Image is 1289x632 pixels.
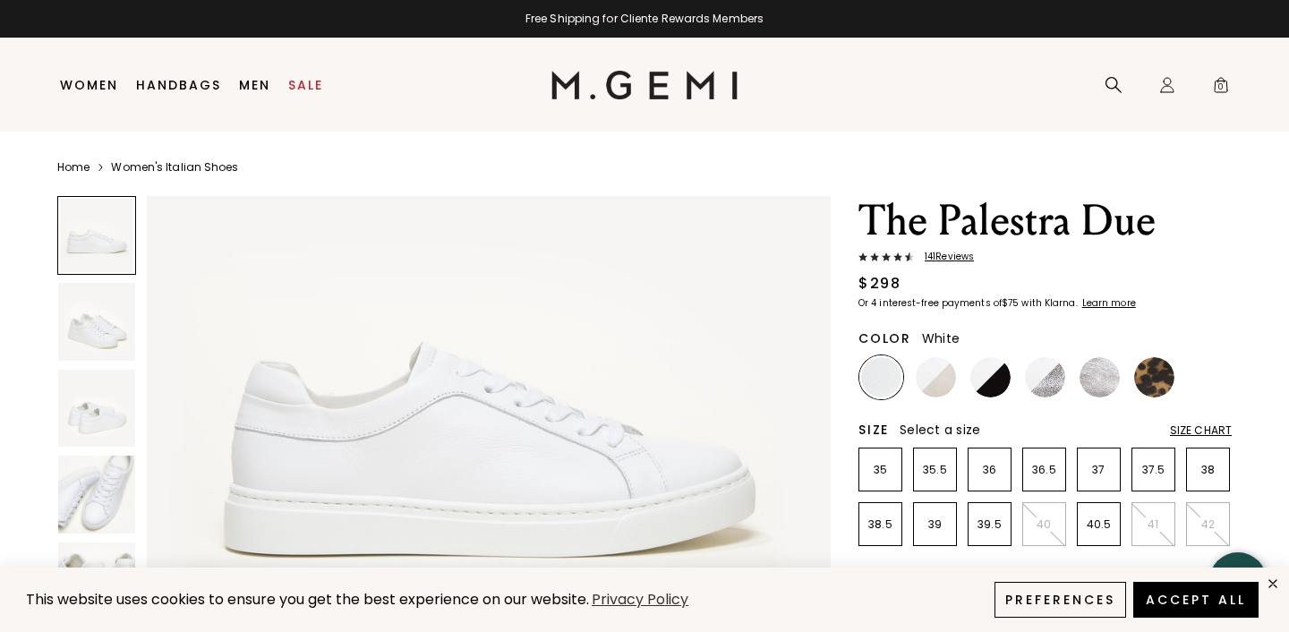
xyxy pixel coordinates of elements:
p: 37 [1078,463,1120,477]
img: Silver [1080,357,1120,397]
p: 40.5 [1078,517,1120,532]
klarna-placement-style-amount: $75 [1002,296,1019,310]
a: Learn more [1080,298,1136,309]
a: Women's Italian Shoes [111,160,238,175]
img: White and Black [970,357,1011,397]
p: 41 [1132,517,1174,532]
img: White and Silver [1025,357,1065,397]
img: Leopard Print [1134,357,1174,397]
a: Women [60,78,118,92]
a: Privacy Policy (opens in a new tab) [589,589,691,611]
p: 35 [859,463,901,477]
button: Accept All [1133,582,1259,618]
klarna-placement-style-cta: Learn more [1082,296,1136,310]
div: close [1266,576,1280,591]
p: 38 [1187,463,1229,477]
a: 141Reviews [858,252,1232,266]
a: Sale [288,78,323,92]
img: The Palestra Due [58,370,135,447]
a: Handbags [136,78,221,92]
span: This website uses cookies to ensure you get the best experience on our website. [26,589,589,610]
span: 141 Review s [914,252,974,262]
p: 36.5 [1023,463,1065,477]
img: The Palestra Due [58,456,135,533]
klarna-placement-style-body: Or 4 interest-free payments of [858,296,1002,310]
span: Select a size [900,421,980,439]
p: 42 [1187,517,1229,532]
a: Home [57,160,90,175]
h2: Color [858,331,911,346]
p: 35.5 [914,463,956,477]
p: 38.5 [859,517,901,532]
p: 37.5 [1132,463,1174,477]
div: Size Chart [1170,423,1232,438]
p: 40 [1023,517,1065,532]
img: White [861,357,901,397]
p: 39.5 [969,517,1011,532]
img: The Palestra Due [58,542,135,619]
img: The Palestra Due [58,283,135,360]
p: 36 [969,463,1011,477]
h2: Size [858,423,889,437]
button: Preferences [994,582,1126,618]
a: Men [239,78,270,92]
img: White and Sandstone [916,357,956,397]
span: White [922,329,960,347]
img: M.Gemi [551,71,738,99]
klarna-placement-style-body: with Klarna [1021,296,1080,310]
span: 0 [1212,80,1230,98]
div: $298 [858,273,901,295]
h1: The Palestra Due [858,196,1232,246]
p: 39 [914,517,956,532]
